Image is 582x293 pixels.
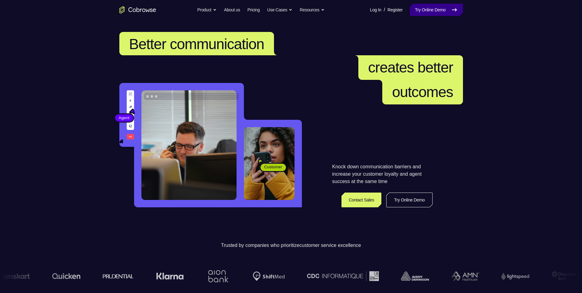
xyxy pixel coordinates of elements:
[410,4,463,16] a: Try Online Demo
[119,6,156,14] a: Go to the home page
[386,193,432,207] a: Try Online Demo
[384,6,385,14] span: /
[332,163,433,185] p: Knock down communication barriers and increase your customer loyalty and agent success at the sam...
[401,272,429,281] img: avery-dennison
[341,193,382,207] a: Contact Sales
[247,4,260,16] a: Pricing
[103,274,134,279] img: prudential
[307,271,379,281] img: CDC Informatique
[370,4,381,16] a: Log In
[156,272,184,280] img: Klarna
[368,59,453,76] span: creates better
[141,90,236,200] img: A customer support agent talking on the phone
[299,243,361,248] span: customer service excellence
[197,4,217,16] button: Product
[387,4,403,16] a: Register
[244,127,295,200] img: A customer holding their phone
[392,84,453,100] span: outcomes
[129,36,264,52] span: Better communication
[451,272,479,281] img: AMN Healthcare
[127,90,134,139] img: A series of tools used in co-browsing sessions
[224,4,240,16] a: About us
[206,264,231,289] img: Aion Bank
[300,4,325,16] button: Resources
[253,272,285,281] img: Shiftmed
[267,4,292,16] button: Use Cases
